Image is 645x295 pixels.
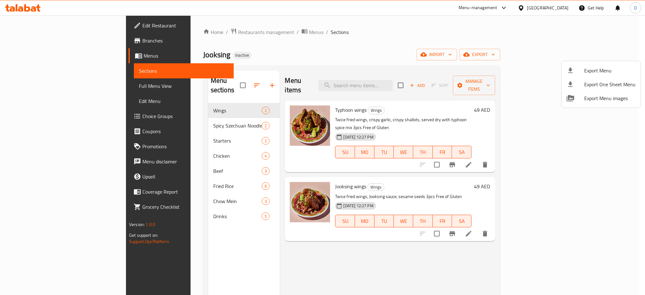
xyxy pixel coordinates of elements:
[584,94,636,102] span: Export Menu images
[584,81,636,88] span: Export One Sheet Menu
[562,91,641,105] li: Export Menu images
[562,64,641,77] li: Export menu items
[562,77,641,91] li: Export one sheet menu items
[584,67,636,74] span: Export Menu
